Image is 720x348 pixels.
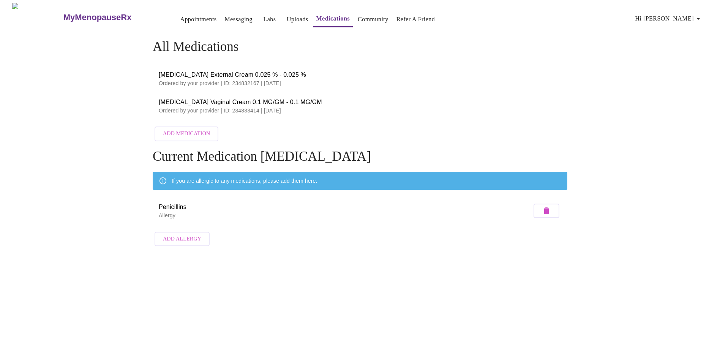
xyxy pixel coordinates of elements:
a: Messaging [225,14,253,25]
button: Messaging [222,12,256,27]
span: Hi [PERSON_NAME] [635,13,703,24]
button: Add Allergy [155,232,210,247]
button: Labs [257,12,282,27]
button: Add Medication [155,127,218,141]
span: [MEDICAL_DATA] Vaginal Cream 0.1 MG/GM - 0.1 MG/GM [159,98,561,107]
p: Ordered by your provider | ID: 234832167 | [DATE] [159,79,561,87]
button: Hi [PERSON_NAME] [632,11,706,26]
a: Refer a Friend [396,14,435,25]
a: Uploads [287,14,308,25]
p: Allergy [159,212,532,219]
button: Medications [313,11,353,27]
a: Medications [316,13,350,24]
img: MyMenopauseRx Logo [12,3,62,32]
a: Appointments [180,14,216,25]
h3: MyMenopauseRx [63,13,132,22]
button: Refer a Friend [393,12,438,27]
a: MyMenopauseRx [62,4,162,31]
h4: Current Medication [MEDICAL_DATA] [153,149,567,164]
h4: All Medications [153,39,567,54]
button: Community [355,12,392,27]
button: Appointments [177,12,219,27]
span: Add Allergy [163,234,201,244]
button: Uploads [284,12,311,27]
p: Ordered by your provider | ID: 234833414 | [DATE] [159,107,561,114]
a: Community [358,14,388,25]
span: [MEDICAL_DATA] External Cream 0.025 % - 0.025 % [159,70,561,79]
span: Add Medication [163,129,210,139]
div: If you are allergic to any medications, please add them here. [172,174,317,188]
a: Labs [264,14,276,25]
span: Penicillins [159,202,532,212]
